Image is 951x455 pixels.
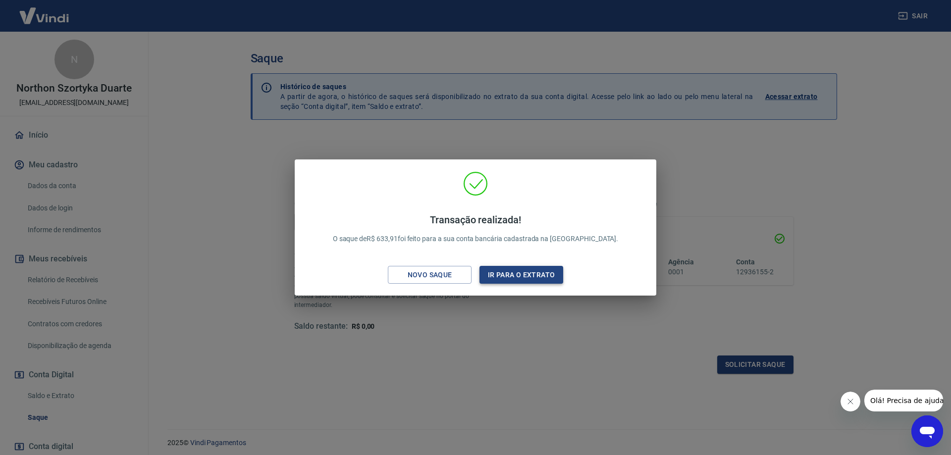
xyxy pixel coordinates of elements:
[864,390,943,411] iframe: Mensagem da empresa
[396,269,464,281] div: Novo saque
[479,266,563,284] button: Ir para o extrato
[333,214,619,226] h4: Transação realizada!
[841,392,860,411] iframe: Fechar mensagem
[6,7,83,15] span: Olá! Precisa de ajuda?
[333,214,619,244] p: O saque de R$ 633,91 foi feito para a sua conta bancária cadastrada na [GEOGRAPHIC_DATA].
[911,415,943,447] iframe: Botão para abrir a janela de mensagens
[388,266,472,284] button: Novo saque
